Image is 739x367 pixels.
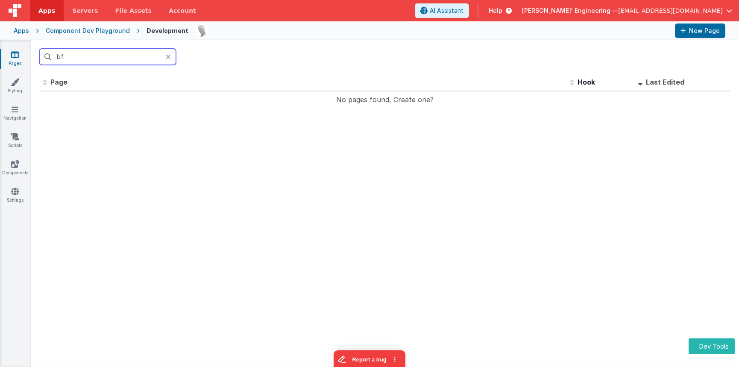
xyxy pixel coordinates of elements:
[578,78,595,86] span: Hook
[675,23,725,38] button: New Page
[522,6,732,15] button: [PERSON_NAME]' Engineering — [EMAIL_ADDRESS][DOMAIN_NAME]
[196,25,208,37] img: 11ac31fe5dc3d0eff3fbbbf7b26fa6e1
[50,78,67,86] span: Page
[689,338,735,354] button: Dev Tools
[39,49,176,65] input: Search pages, id's ...
[115,6,152,15] span: File Assets
[489,6,502,15] span: Help
[72,6,98,15] span: Servers
[522,6,618,15] span: [PERSON_NAME]' Engineering —
[38,6,55,15] span: Apps
[46,26,130,35] div: Component Dev Playground
[430,6,463,15] span: AI Assistant
[39,91,730,108] td: No pages found, Create one?
[147,26,188,35] div: Development
[14,26,29,35] div: Apps
[415,3,469,18] button: AI Assistant
[618,6,723,15] span: [EMAIL_ADDRESS][DOMAIN_NAME]
[646,78,684,86] span: Last Edited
